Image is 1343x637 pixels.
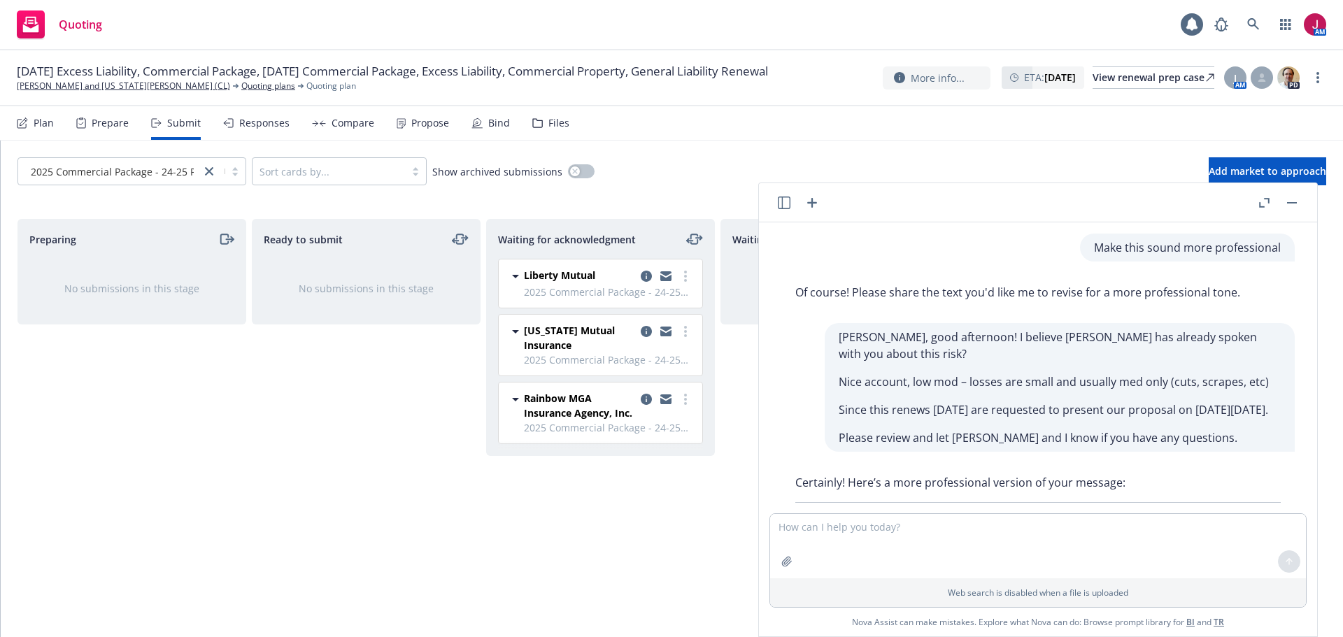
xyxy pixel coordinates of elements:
[167,117,201,129] div: Submit
[1186,616,1195,628] a: BI
[765,608,1312,636] span: Nova Assist can make mistakes. Explore what Nova can do: Browse prompt library for and
[677,391,694,408] a: more
[658,391,674,408] a: copy logging email
[1093,67,1214,88] div: View renewal prep case
[658,268,674,285] a: copy logging email
[1044,71,1076,84] strong: [DATE]
[638,268,655,285] a: copy logging email
[658,323,674,340] a: copy logging email
[548,117,569,129] div: Files
[779,587,1298,599] p: Web search is disabled when a file is uploaded
[11,5,108,44] a: Quoting
[795,284,1240,301] p: Of course! Please share the text you'd like me to revise for a more professional tone.
[25,164,194,179] span: 2025 Commercial Package - 24-25 PKG-GL &...
[432,164,562,179] span: Show archived submissions
[732,232,828,247] span: Waiting for decision
[839,329,1281,362] p: [PERSON_NAME], good afternoon! I believe [PERSON_NAME] has already spoken with you about this risk?
[34,117,54,129] div: Plan
[744,281,926,296] div: No submissions in this stage
[332,117,374,129] div: Compare
[524,323,635,352] span: [US_STATE] Mutual Insurance
[1094,239,1281,256] p: Make this sound more professional
[686,231,703,248] a: moveLeftRight
[411,117,449,129] div: Propose
[1093,66,1214,89] a: View renewal prep case
[17,80,230,92] a: [PERSON_NAME] and [US_STATE][PERSON_NAME] (CL)
[1304,13,1326,36] img: photo
[524,391,635,420] span: Rainbow MGA Insurance Agency, Inc.
[241,80,295,92] a: Quoting plans
[883,66,990,90] button: More info...
[524,268,595,282] span: Liberty Mutual
[239,117,290,129] div: Responses
[795,474,1281,491] p: Certainly! Here’s a more professional version of your message:
[488,117,510,129] div: Bind
[839,373,1281,390] p: Nice account, low mod – losses are small and usually med only (cuts, scrapes, etc)
[839,429,1281,446] p: Please review and let [PERSON_NAME] and I know if you have any questions.
[218,231,234,248] a: moveRight
[92,117,129,129] div: Prepare
[1239,10,1267,38] a: Search
[275,281,457,296] div: No submissions in this stage
[1209,164,1326,178] span: Add market to approach
[1234,71,1237,85] span: J
[1207,10,1235,38] a: Report a Bug
[524,285,694,299] span: 2025 Commercial Package - 24-25 PKG-GL & Property-[PERSON_NAME]'s Family Restaurants
[1277,66,1300,89] img: photo
[1209,157,1326,185] button: Add market to approach
[29,232,76,247] span: Preparing
[1309,69,1326,86] a: more
[306,80,356,92] span: Quoting plan
[201,163,218,180] a: close
[638,323,655,340] a: copy logging email
[17,63,768,80] span: [DATE] Excess Liability, Commercial Package, [DATE] Commercial Package, Excess Liability, Commerc...
[839,401,1281,418] p: Since this renews [DATE] are requested to present our proposal on [DATE][DATE].
[524,352,694,367] span: 2025 Commercial Package - 24-25 PKG-GL & Property-[PERSON_NAME]'s Family Restaurants
[452,231,469,248] a: moveLeftRight
[264,232,343,247] span: Ready to submit
[1024,70,1076,85] span: ETA :
[677,323,694,340] a: more
[31,164,243,179] span: 2025 Commercial Package - 24-25 PKG-GL &...
[1272,10,1300,38] a: Switch app
[677,268,694,285] a: more
[911,71,965,85] span: More info...
[638,391,655,408] a: copy logging email
[1214,616,1224,628] a: TR
[59,19,102,30] span: Quoting
[498,232,636,247] span: Waiting for acknowledgment
[524,420,694,435] span: 2025 Commercial Package - 24-25 PKG-GL & Property-[PERSON_NAME]'s Family Restaurants
[41,281,223,296] div: No submissions in this stage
